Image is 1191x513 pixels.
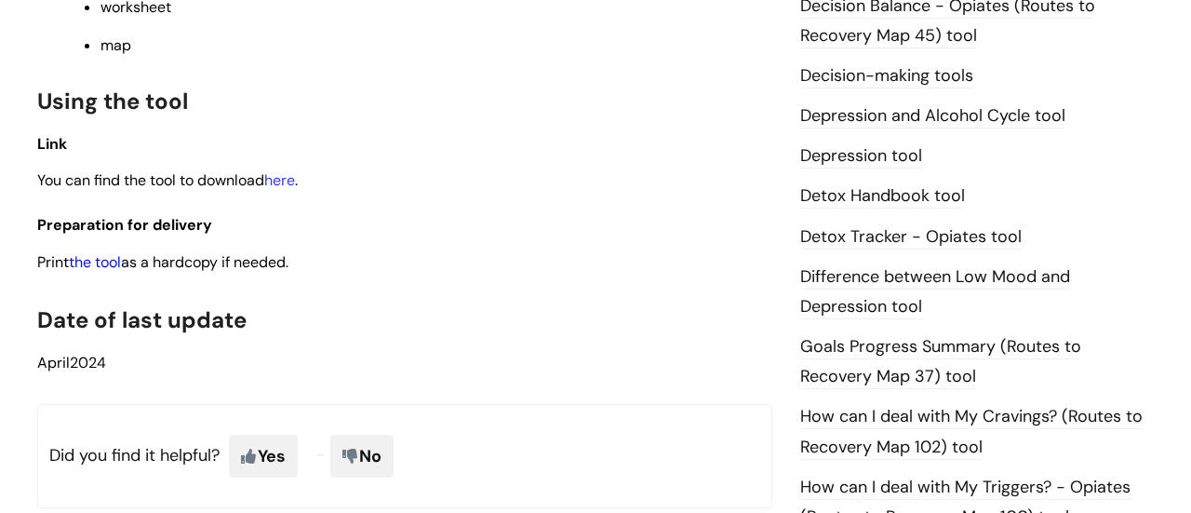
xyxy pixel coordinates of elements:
[69,252,121,272] a: the tool
[37,170,298,190] span: You can find the tool to download .
[800,405,1143,459] a: How can I deal with My Cravings? (Routes to Recovery Map 102) tool
[37,215,212,235] span: Preparation for delivery
[37,353,70,372] span: April
[37,134,67,154] span: Link
[800,64,973,88] a: Decision-making tools
[800,335,1081,389] a: Goals Progress Summary (Routes to Recovery Map 37) tool
[37,404,772,508] p: Did you find it helpful?
[69,252,288,272] span: as a hardcopy if needed.
[800,225,1022,250] a: Detox Tracker - Opiates tool
[37,305,247,334] span: Date of last update
[37,353,106,372] span: 2024
[37,87,188,115] span: Using the tool
[330,435,394,478] span: No
[800,104,1065,128] a: Depression and Alcohol Cycle tool
[800,265,1070,319] a: Difference between Low Mood and Depression tool
[800,184,965,209] a: Detox Handbook tool
[100,35,131,55] span: map
[800,144,922,169] a: Depression tool
[229,435,298,478] span: Yes
[37,252,69,272] span: Print
[264,170,295,190] a: here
